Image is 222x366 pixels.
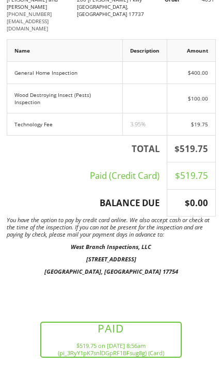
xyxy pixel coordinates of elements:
[43,323,179,336] h3: PAID
[7,18,49,32] a: [EMAIL_ADDRESS][DOMAIN_NAME]
[167,113,215,136] td: $19.75
[7,62,122,84] td: General Home Inspection
[167,136,215,163] th: $519.75
[7,113,122,136] td: Technology Fee
[7,11,52,18] a: [PHONE_NUMBER]
[7,163,167,190] td: Paid (Credit Card)
[7,84,122,113] td: Wood Destroying Insect (Pests) Inspection
[167,62,215,84] td: $400.00
[7,217,210,239] span: You have the option to pay by credit card online. We also accept cash or check at the time of the...
[77,4,145,18] div: [GEOGRAPHIC_DATA], [GEOGRAPHIC_DATA] 17737
[86,256,136,263] span: [STREET_ADDRESS]
[167,40,215,62] th: Amount
[167,190,215,217] th: $0.00
[122,40,167,62] th: Description
[44,268,178,276] span: [GEOGRAPHIC_DATA], [GEOGRAPHIC_DATA] 17754
[7,40,122,62] th: Name
[167,163,215,190] td: $519.75
[130,121,160,128] div: 3.95%
[7,136,167,163] th: TOTAL
[43,343,179,357] div: $519.75 on [DATE] 8:56am (pi_3RyY1pK7snlDGpRF1BFsug8g) (Card)
[167,84,215,113] td: $100.00
[71,243,151,251] span: West Branch Inspections, LLC
[7,190,167,217] th: BALANCE DUE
